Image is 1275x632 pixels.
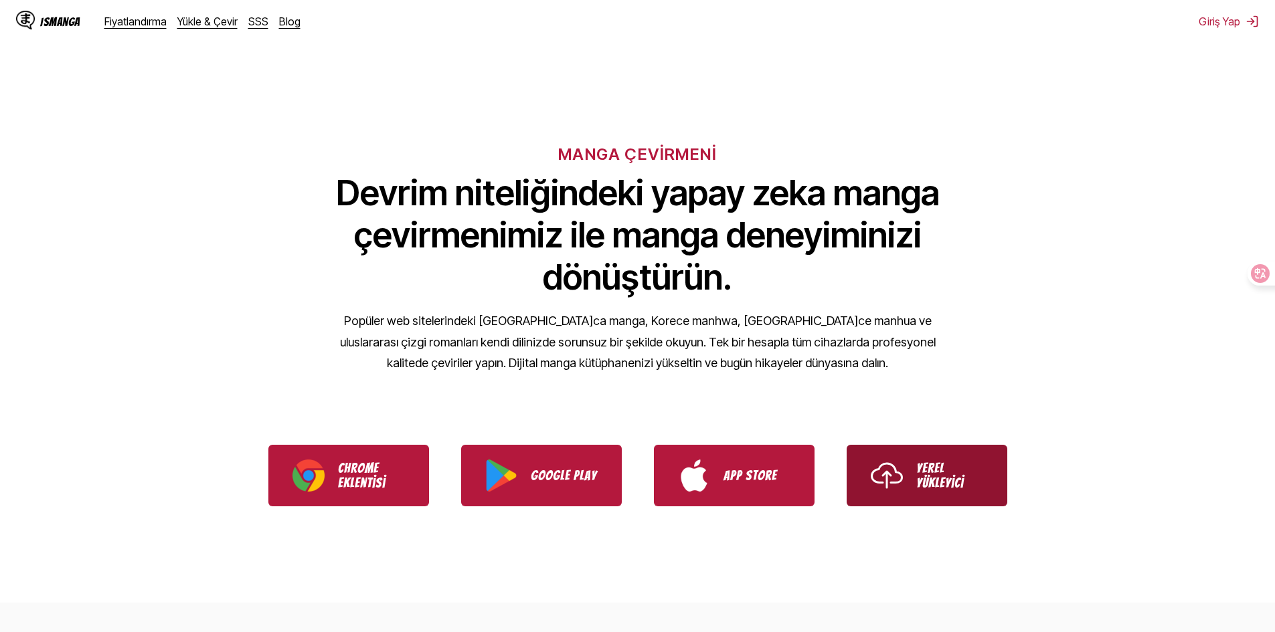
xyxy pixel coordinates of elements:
[558,144,717,164] h6: MANGA ÇEVİRMENİ
[1246,15,1259,28] img: Sign out
[1199,15,1259,28] button: Giriş Yap
[654,445,815,506] a: Download IsManga from App Store
[177,15,238,28] a: Yükle & Çevir
[279,15,301,28] a: Blog
[724,468,790,483] p: App Store
[847,445,1007,506] a: Use IsManga Local Uploader
[104,15,167,28] a: Fiyatlandırma
[678,459,710,492] img: App Store logo
[531,468,598,483] p: Google Play
[461,445,622,506] a: Download IsManga from Google Play
[871,459,903,492] img: Upload icon
[330,172,946,298] h1: Devrim niteliğindeki yapay zeka manga çevirmenimiz ile manga deneyiminizi dönüştürün.
[16,11,35,29] img: IsManga Logo
[485,459,517,492] img: Google Play logo
[268,445,429,506] a: Download IsManga Chrome Extension
[16,11,104,32] a: IsManga LogoIsManga
[292,459,325,492] img: Chrome logo
[40,15,80,28] div: IsManga
[916,461,983,490] p: Yerel Yükleyici
[330,310,946,374] p: Popüler web sitelerindeki [GEOGRAPHIC_DATA]ca manga, Korece manhwa, [GEOGRAPHIC_DATA]ce manhua ve...
[338,461,405,490] p: Chrome Eklentisi
[248,15,268,28] a: SSS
